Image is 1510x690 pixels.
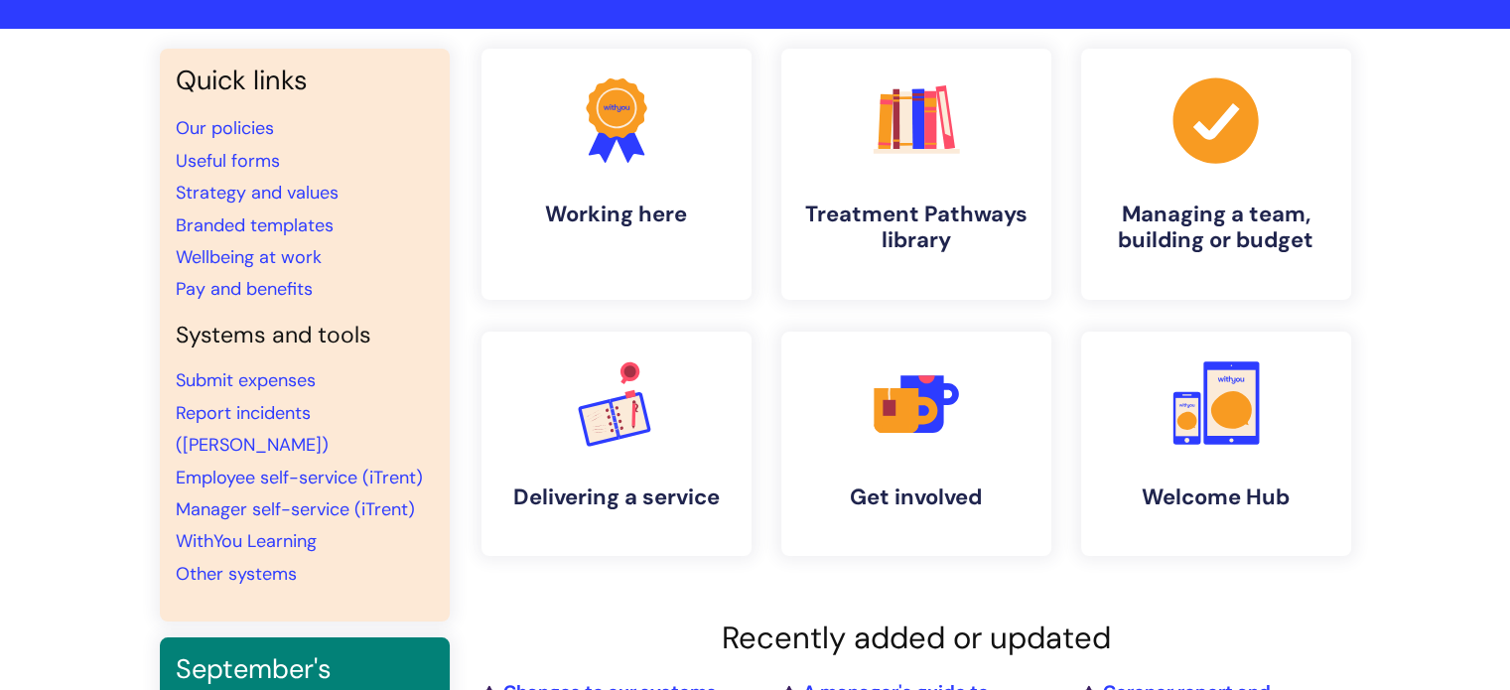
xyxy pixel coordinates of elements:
[781,49,1051,300] a: Treatment Pathways library
[176,529,317,553] a: WithYou Learning
[481,49,752,300] a: Working here
[176,562,297,586] a: Other systems
[1081,332,1351,556] a: Welcome Hub
[176,277,313,301] a: Pay and benefits
[176,149,280,173] a: Useful forms
[1097,202,1335,254] h4: Managing a team, building or budget
[176,65,434,96] h3: Quick links
[176,322,434,349] h4: Systems and tools
[176,497,415,521] a: Manager self-service (iTrent)
[797,202,1035,254] h4: Treatment Pathways library
[497,202,736,227] h4: Working here
[176,213,334,237] a: Branded templates
[176,401,329,457] a: Report incidents ([PERSON_NAME])
[797,484,1035,510] h4: Get involved
[497,484,736,510] h4: Delivering a service
[176,368,316,392] a: Submit expenses
[176,245,322,269] a: Wellbeing at work
[1097,484,1335,510] h4: Welcome Hub
[481,620,1351,656] h2: Recently added or updated
[176,466,423,489] a: Employee self-service (iTrent)
[481,332,752,556] a: Delivering a service
[781,332,1051,556] a: Get involved
[1081,49,1351,300] a: Managing a team, building or budget
[176,181,339,205] a: Strategy and values
[176,116,274,140] a: Our policies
